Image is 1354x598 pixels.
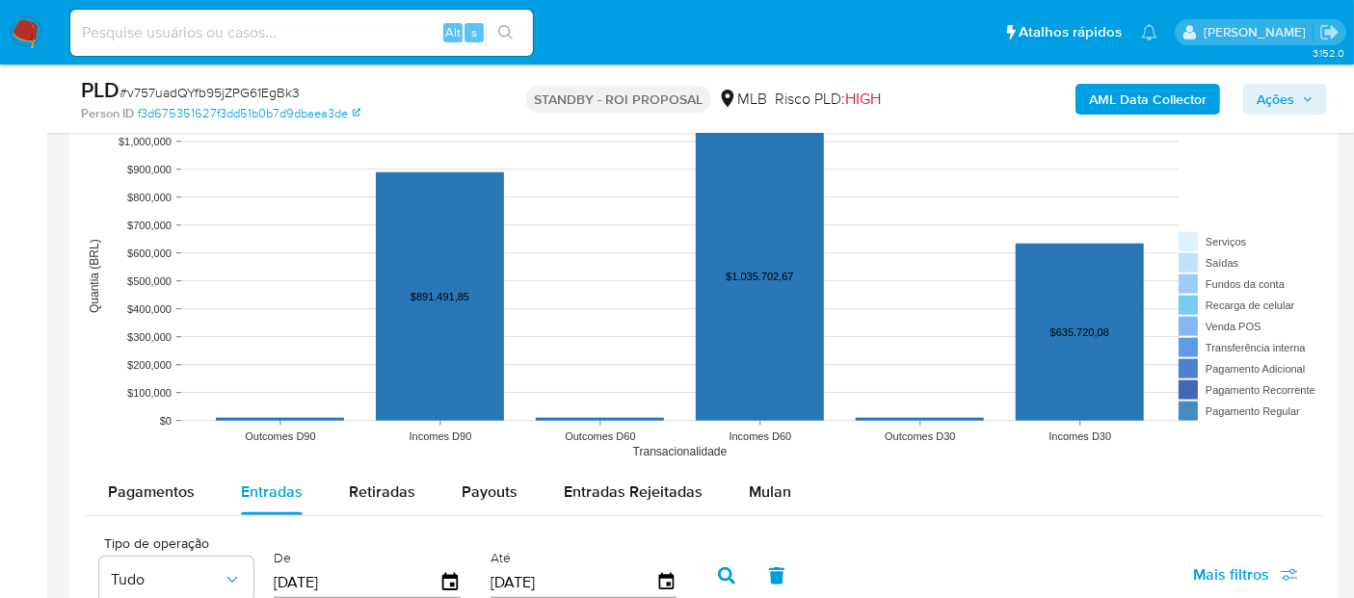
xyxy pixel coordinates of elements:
[1019,22,1122,42] span: Atalhos rápidos
[1313,45,1344,61] span: 3.152.0
[845,88,881,110] span: HIGH
[1204,23,1313,41] p: erico.trevizan@mercadopago.com.br
[81,105,134,122] b: Person ID
[1089,84,1207,115] b: AML Data Collector
[1141,24,1157,40] a: Notificações
[138,105,360,122] a: f3d675351627f3dd51b0b7d9dbaea3de
[775,89,881,110] span: Risco PLD:
[119,83,300,102] span: # v757uadQYfb95jZPG61EgBk3
[70,20,533,45] input: Pesquise usuários ou casos...
[471,23,477,41] span: s
[526,86,710,113] p: STANDBY - ROI PROPOSAL
[445,23,461,41] span: Alt
[1257,84,1294,115] span: Ações
[1319,22,1340,42] a: Sair
[81,74,119,105] b: PLD
[1075,84,1220,115] button: AML Data Collector
[486,19,525,46] button: search-icon
[1243,84,1327,115] button: Ações
[718,89,767,110] div: MLB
